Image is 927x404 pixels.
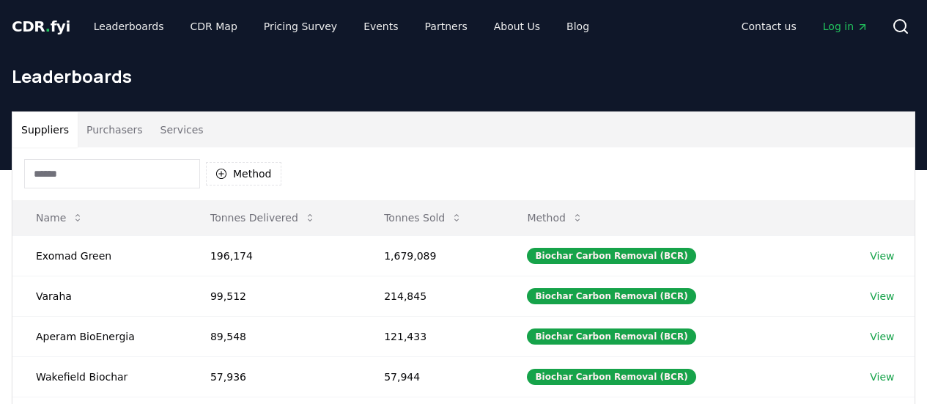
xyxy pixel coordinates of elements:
a: Partners [413,13,479,40]
td: Aperam BioEnergia [12,316,187,356]
a: Leaderboards [82,13,176,40]
div: Biochar Carbon Removal (BCR) [527,288,695,304]
td: 57,936 [187,356,361,397]
a: About Us [482,13,552,40]
td: 99,512 [187,276,361,316]
button: Suppliers [12,112,78,147]
nav: Main [730,13,880,40]
a: View [870,289,894,304]
h1: Leaderboards [12,65,915,88]
td: 196,174 [187,235,361,276]
td: 1,679,089 [361,235,503,276]
a: CDR Map [179,13,249,40]
td: 57,944 [361,356,503,397]
a: View [870,249,894,263]
a: View [870,370,894,384]
div: Biochar Carbon Removal (BCR) [527,328,695,345]
td: Wakefield Biochar [12,356,187,397]
button: Purchasers [78,112,152,147]
button: Name [24,203,95,232]
span: . [45,18,51,35]
div: Biochar Carbon Removal (BCR) [527,369,695,385]
a: Log in [811,13,880,40]
div: Biochar Carbon Removal (BCR) [527,248,695,264]
button: Services [152,112,213,147]
span: CDR fyi [12,18,70,35]
button: Method [206,162,281,186]
a: Pricing Survey [252,13,349,40]
span: Log in [823,19,868,34]
td: 121,433 [361,316,503,356]
nav: Main [82,13,601,40]
td: 89,548 [187,316,361,356]
td: 214,845 [361,276,503,316]
button: Method [515,203,595,232]
td: Varaha [12,276,187,316]
button: Tonnes Sold [372,203,474,232]
a: Contact us [730,13,808,40]
a: CDR.fyi [12,16,70,37]
a: Blog [555,13,601,40]
button: Tonnes Delivered [199,203,328,232]
a: Events [352,13,410,40]
td: Exomad Green [12,235,187,276]
a: View [870,329,894,344]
